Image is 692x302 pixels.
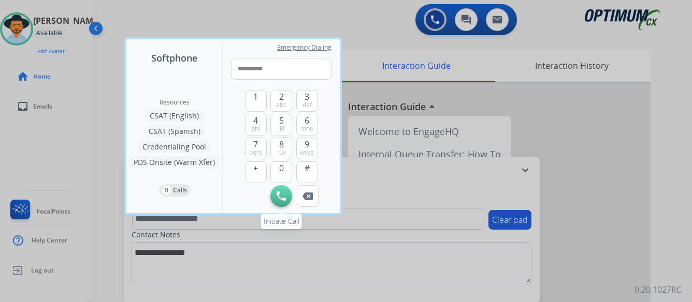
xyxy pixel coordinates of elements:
[162,186,171,195] p: 0
[277,148,286,157] span: tuv
[296,114,318,135] button: 6mno
[278,125,284,133] span: jkl
[300,148,314,157] span: wxyz
[270,114,292,135] button: 5jkl
[253,114,258,127] span: 4
[128,156,220,169] button: PDS Onsite (Warm Xfer)
[245,161,267,183] button: +
[159,184,190,197] button: 0Calls
[276,101,286,109] span: abc
[296,161,318,183] button: #
[270,90,292,112] button: 2abc
[302,192,313,200] img: call-button
[296,138,318,159] button: 9wxyz
[137,141,211,153] button: Credentialing Pool
[245,138,267,159] button: 7pqrs
[635,283,682,296] p: 0.20.1027RC
[253,90,258,103] span: 1
[245,114,267,135] button: 4ghi
[151,51,197,65] span: Softphone
[270,138,292,159] button: 8tuv
[305,90,309,103] span: 3
[300,125,313,133] span: mno
[145,110,204,122] button: CSAT (English)
[279,90,284,103] span: 2
[253,138,258,150] span: 7
[253,162,258,174] span: +
[143,125,206,138] button: CSAT (Spanish)
[279,162,284,174] span: 0
[173,186,187,195] p: Calls
[251,125,260,133] span: ghi
[296,90,318,112] button: 3def
[302,101,312,109] span: def
[249,148,262,157] span: pqrs
[270,161,292,183] button: 0
[305,114,309,127] span: 6
[264,216,299,226] span: Initiate Call
[270,185,292,207] button: Initiate Call
[245,90,267,112] button: 1
[277,191,286,201] img: call-button
[277,43,331,52] span: Emergency Dialing
[279,138,284,150] span: 8
[305,162,310,174] span: #
[160,98,190,107] span: Resources
[279,114,284,127] span: 5
[305,138,309,150] span: 9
